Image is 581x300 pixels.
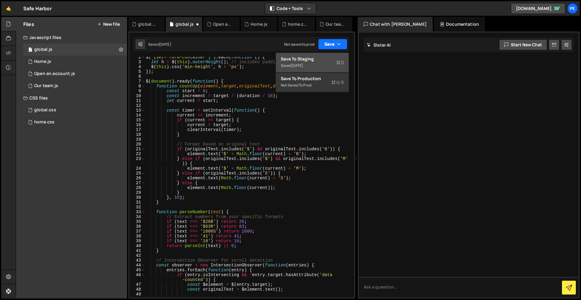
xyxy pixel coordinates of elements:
div: Our team.js [326,21,345,27]
div: 3 [130,60,145,64]
div: 27 [130,181,145,185]
div: 4 [130,64,145,69]
div: [DATE] [159,42,171,47]
div: Save to Production [281,76,344,82]
div: 5 [130,69,145,74]
div: 15 [130,118,145,122]
div: 35 [130,219,145,224]
div: 49 [130,292,145,297]
div: 41 [130,248,145,253]
h2: Files [23,21,34,28]
div: Saved [281,62,344,69]
a: 🤙 [1,1,16,16]
div: CSS files [16,92,127,104]
div: 47 [130,282,145,287]
div: 13 [130,108,145,113]
button: New File [97,22,120,27]
div: 40 [130,243,145,248]
div: global.js [34,47,52,52]
div: Safe Harbor [23,5,52,12]
div: 16385/45046.js [23,80,127,92]
div: Chat with [PERSON_NAME] [358,17,433,31]
div: 45 [130,268,145,272]
div: 20 [130,142,145,147]
div: 19 [130,137,145,142]
div: 16385/45478.js [23,44,127,56]
div: 28 [130,185,145,190]
div: Not saved to prod [284,42,314,47]
div: 14 [130,113,145,118]
div: Our team.js [34,83,58,89]
div: 16385/45136.js [23,68,127,80]
div: home.css [288,21,307,27]
div: 32 [130,205,145,210]
div: 16385/45328.css [23,104,127,116]
div: 42 [130,253,145,258]
span: S [336,60,344,66]
div: home.css [34,119,54,125]
div: 8 [130,84,145,89]
button: Save to StagingS Saved[DATE] [276,53,349,73]
div: global.js [176,21,194,27]
div: 23 [130,156,145,166]
div: 2 [130,55,145,60]
span: S [331,79,344,85]
div: 39 [130,239,145,243]
button: Code + Tools [265,3,316,14]
div: global.css [34,107,56,113]
div: 11 [130,98,145,103]
div: [DATE] [291,63,303,68]
div: 18 [130,132,145,137]
div: 33 [130,210,145,214]
div: Open an account.js [34,71,75,77]
div: 16 [130,122,145,127]
div: 17 [130,127,145,132]
div: Saved [148,42,171,47]
a: [DOMAIN_NAME] [511,3,565,14]
div: 46 [130,272,145,282]
div: 43 [130,258,145,263]
button: Start new chat [499,39,547,50]
div: 25 [130,171,145,176]
div: 34 [130,214,145,219]
div: 10 [130,93,145,98]
div: global.css [138,21,157,27]
div: 31 [130,200,145,205]
div: 9 [130,89,145,93]
a: Pe [567,3,578,14]
div: 21 [130,147,145,152]
div: 36 [130,224,145,229]
div: 26 [130,176,145,181]
button: Save [318,39,347,50]
div: 37 [130,229,145,234]
div: 48 [130,287,145,292]
div: 16385/45146.css [23,116,127,128]
div: 30 [130,195,145,200]
div: 12 [130,103,145,108]
div: Javascript files [16,31,127,44]
div: Documentation [434,17,485,31]
button: Save to ProductionS Not saved to prod [276,73,349,92]
div: Home.js [251,21,268,27]
div: 29 [130,190,145,195]
div: Not saved to prod [281,82,344,89]
span: 1 [28,48,32,53]
div: 44 [130,263,145,268]
div: 6 [130,74,145,79]
div: Open an account.js [213,21,232,27]
div: 7 [130,79,145,84]
div: 24 [130,166,145,171]
div: 38 [130,234,145,239]
h2: Slater AI [367,42,391,48]
div: Save to Staging [281,56,344,62]
div: Home.js [34,59,51,64]
div: 22 [130,152,145,156]
div: 16385/44326.js [23,56,127,68]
